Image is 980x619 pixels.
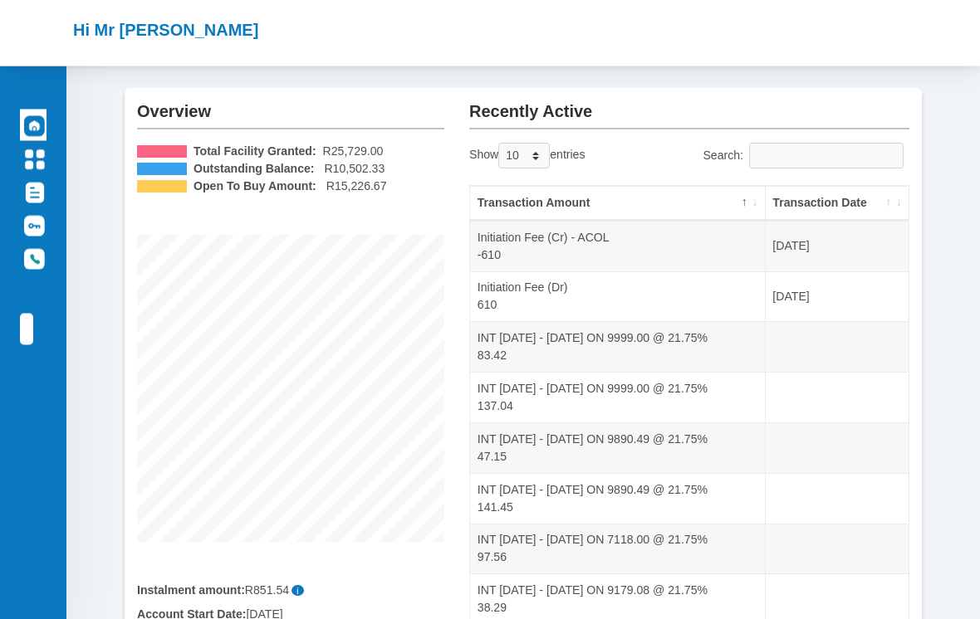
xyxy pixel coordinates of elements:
b: Total Facility Granted: [194,144,316,161]
td: Initiation Fee (Dr) 610 [470,272,766,323]
b: Open To Buy Amount: [194,178,316,196]
select: Showentries [498,144,550,169]
th: Transaction Amount: activate to sort column descending [470,187,766,222]
td: INT [DATE] - [DATE] ON 7118.00 @ 21.75% 97.56 [470,524,766,575]
a: Documents [20,176,47,207]
span: R10,502.33 [324,161,385,178]
label: Search: [703,144,909,169]
h2: Hi Mr [PERSON_NAME] [73,20,258,40]
h2: Overview [137,89,444,122]
span: R15,226.67 [326,178,387,196]
td: INT [DATE] - [DATE] ON 9999.00 @ 21.75% 83.42 [470,322,766,373]
a: Update Password [20,209,47,241]
input: Search: [749,144,904,169]
div: R851.54 [137,582,444,600]
span: i [292,586,304,597]
td: INT [DATE] - [DATE] ON 9999.00 @ 21.75% 137.04 [470,373,766,423]
th: Transaction Date: activate to sort column ascending [766,187,909,222]
h2: Recently Active [469,89,909,122]
td: INT [DATE] - [DATE] ON 9890.49 @ 21.75% 47.15 [470,423,766,474]
b: Outstanding Balance: [194,161,315,178]
td: Initiation Fee (Cr) - ACOL -610 [470,222,766,272]
a: Dashboard [20,110,47,141]
td: [DATE] [766,272,909,323]
td: [DATE] [766,222,909,272]
a: Logout [20,314,33,345]
a: Contact Us [20,242,47,274]
b: Instalment amount: [137,584,245,597]
span: R25,729.00 [323,144,384,161]
td: INT [DATE] - [DATE] ON 9890.49 @ 21.75% 141.45 [470,474,766,524]
label: Show entries [469,144,585,169]
a: Manage Account [20,143,47,174]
